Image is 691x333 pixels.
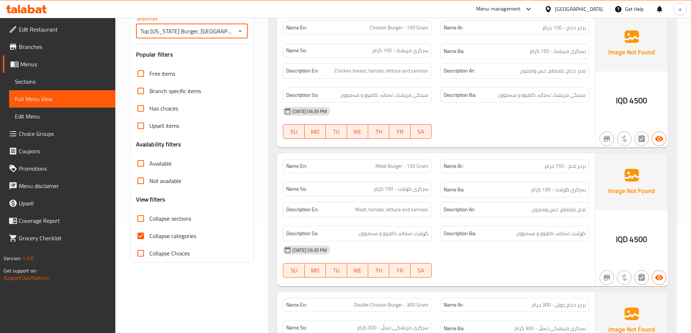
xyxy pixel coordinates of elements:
span: MO [308,126,323,137]
button: WE [347,263,368,278]
span: SA [414,265,429,276]
img: Ae5nvW7+0k+MAAAAAElFTkSuQmCC [595,15,668,71]
span: برجر لحم - 150 جرام [545,162,586,170]
span: 4500 [629,232,647,246]
strong: Name Ar: [444,162,463,170]
span: لحم، طماطم، خس وصمون [532,205,586,214]
span: Upsell items [149,121,179,130]
span: بەرگری گۆشت - 150 گرام [374,185,428,193]
strong: Name En: [286,24,307,32]
button: TH [368,124,389,139]
div: [GEOGRAPHIC_DATA] [555,5,603,13]
span: بەرگری مریشکی دەبڵ - 300 گرام [515,324,586,333]
div: Menu-management [476,5,521,13]
span: FR [392,265,407,276]
span: Branches [19,42,110,51]
span: [DATE] 06:35 PM [289,247,330,254]
button: Not branch specific item [600,270,614,285]
a: Upsell [3,195,115,212]
a: Grocery Checklist [3,229,115,247]
button: Available [652,132,666,146]
h3: Availability filters [136,140,181,149]
a: Coverage Report [3,212,115,229]
strong: Description Ar: [444,205,475,214]
span: بەرگری مریشک - 150 گرام [373,47,428,54]
span: IQD [616,93,628,108]
strong: Name En: [286,162,307,170]
button: Available [652,270,666,285]
span: برجر دجاج - 150 جرام [543,24,586,32]
a: Menu disclaimer [3,177,115,195]
span: Version: [4,254,21,263]
span: SU [286,126,301,137]
span: Grocery Checklist [19,234,110,242]
strong: Description Ar: [444,66,475,75]
span: Coupons [19,147,110,155]
span: Choice Groups [19,129,110,138]
a: Sections [9,73,115,90]
strong: Name En: [286,301,307,309]
span: بەرگری مریشکی دەبڵ - 300 گرام [357,324,428,332]
span: MO [308,265,323,276]
button: SU [283,263,304,278]
span: Edit Menu [15,112,110,121]
strong: Description Ba: [444,229,476,238]
button: Open [235,26,245,36]
strong: Name Ar: [444,301,463,309]
span: سینگی مریشک، تەماتە، کاهوو و سەموون [498,91,586,100]
span: Collapse sections [149,214,191,223]
span: a [679,5,681,13]
a: Menus [3,55,115,73]
span: Not available [149,176,181,185]
strong: Description So: [286,91,318,100]
span: FR [392,126,407,137]
strong: Name Ba: [444,324,464,333]
a: Branches [3,38,115,55]
button: Purchased item [617,270,632,285]
span: SA [414,126,429,137]
span: IQD [616,232,628,246]
span: TH [371,126,386,137]
span: سینگی مریشک، تەماتە، کاهوو و سەموون [340,91,428,100]
span: Chicken breast, tomato, lettuce and samoon [334,66,428,75]
span: بەرگری گۆشت - 150 گرام [531,185,586,194]
span: 4500 [629,93,647,108]
span: Upsell [19,199,110,208]
span: برجر دجاج دوبل - 300 جرام [532,301,586,309]
strong: Description Ba: [444,91,476,100]
button: MO [305,263,326,278]
span: Double Chicken Burger - 300 Gram [354,301,428,309]
span: Meat Burger - 150 Gram [375,162,428,170]
a: Edit Menu [9,108,115,125]
button: SA [411,263,432,278]
a: Promotions [3,160,115,177]
strong: Name So: [286,185,307,193]
button: TU [326,124,347,139]
h3: Popular filters [136,50,248,59]
span: صدر دجاج، طماطم، خس وصمون [520,66,586,75]
a: Support.OpsPlatform [4,273,50,283]
button: SA [411,124,432,139]
span: 1.0.0 [22,254,34,263]
strong: Description En: [286,205,318,214]
strong: Description En: [286,66,318,75]
span: WE [350,265,365,276]
strong: Name Ba: [444,185,464,194]
span: Edit Restaurant [19,25,110,34]
button: Not branch specific item [600,132,614,146]
button: Not has choices [634,132,649,146]
span: Menu disclaimer [19,182,110,190]
span: Collapse categories [149,232,196,240]
button: TH [368,263,389,278]
span: TH [371,265,386,276]
span: Menus [20,60,110,68]
span: Get support on: [4,266,37,275]
span: TU [329,265,344,276]
span: بەرگری مریشک - 150 گرام [530,47,586,56]
span: Free items [149,69,175,78]
a: Choice Groups [3,125,115,142]
span: Has choices [149,104,178,113]
span: WE [350,126,365,137]
span: گۆشت، تەماتە، کاهوو و سەموون [516,229,586,238]
span: TU [329,126,344,137]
